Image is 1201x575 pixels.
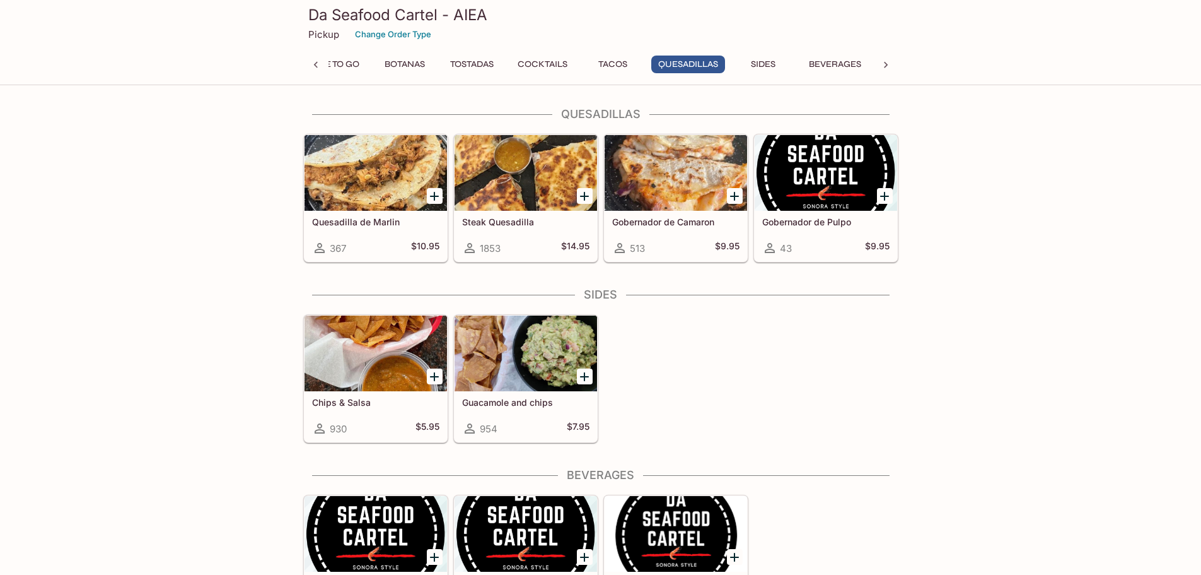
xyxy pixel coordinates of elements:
span: 367 [330,242,346,254]
button: Add Chips & Salsa [427,369,443,384]
button: Add Gobernador de Camaron [727,188,743,204]
a: Quesadilla de Marlin367$10.95 [304,134,448,262]
h4: Sides [303,288,898,302]
span: 954 [480,423,497,435]
button: Botanas [376,56,433,73]
h5: Guacamole and chips [462,397,589,408]
button: Cocktails [511,56,574,73]
h5: Chips & Salsa [312,397,439,408]
h5: $10.95 [411,240,439,256]
p: Pickup [308,28,339,40]
h5: $7.95 [567,421,589,436]
a: Gobernador de Camaron513$9.95 [604,134,748,262]
div: Gobernador de Pulpo [755,135,897,211]
button: Add Bottled Drinks [577,549,593,565]
h4: Beverages [303,468,898,482]
span: 1853 [480,242,501,254]
a: Chips & Salsa930$5.95 [304,315,448,442]
h4: Quesadillas [303,107,898,121]
button: Beverages [802,56,868,73]
h5: Quesadilla de Marlin [312,216,439,227]
button: Quesadillas [651,56,725,73]
div: Fountain Drink [305,496,447,572]
h5: $14.95 [561,240,589,256]
a: Gobernador de Pulpo43$9.95 [754,134,898,262]
button: Add Michelada Mix [727,549,743,565]
div: Chips & Salsa [305,316,447,391]
div: Quesadilla de Marlin [305,135,447,211]
div: Gobernador de Camaron [605,135,747,211]
h5: Gobernador de Camaron [612,216,740,227]
span: 513 [630,242,645,254]
h5: $9.95 [715,240,740,256]
button: Add Fountain Drink [427,549,443,565]
a: Steak Quesadilla1853$14.95 [454,134,598,262]
h3: Da Seafood Cartel - AIEA [308,5,893,25]
span: 43 [780,242,792,254]
div: Michelada Mix [605,496,747,572]
button: Add Steak Quesadilla [577,188,593,204]
div: Steak Quesadilla [455,135,597,211]
button: Change Order Type [349,25,437,44]
div: Guacamole and chips [455,316,597,391]
button: Tacos [584,56,641,73]
h5: $9.95 [865,240,890,256]
button: Add Guacamole and chips [577,369,593,384]
button: Add Gobernador de Pulpo [877,188,893,204]
button: Add Quesadilla de Marlin [427,188,443,204]
h5: $5.95 [415,421,439,436]
button: Tostadas [443,56,501,73]
h5: Steak Quesadilla [462,216,589,227]
a: Guacamole and chips954$7.95 [454,315,598,442]
button: Sides [735,56,792,73]
div: Bottled Drinks [455,496,597,572]
h5: Gobernador de Pulpo [762,216,890,227]
span: 930 [330,423,347,435]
